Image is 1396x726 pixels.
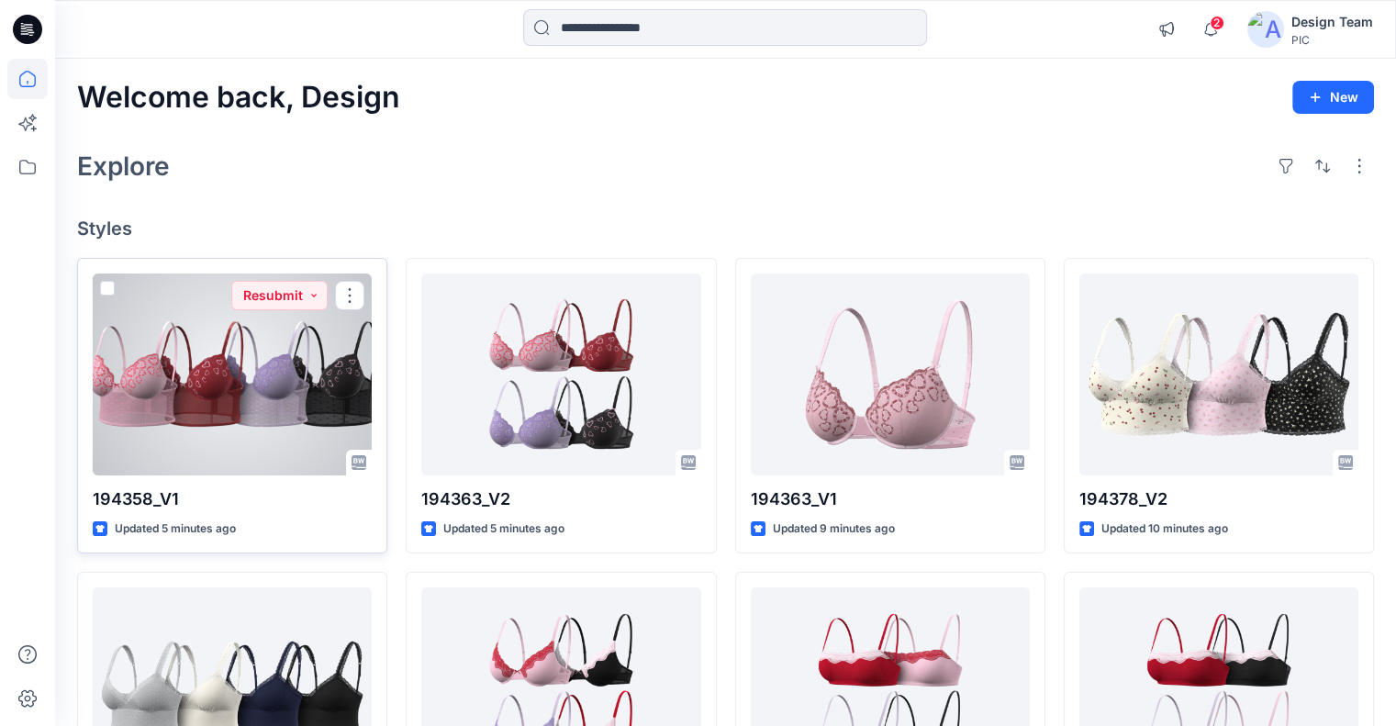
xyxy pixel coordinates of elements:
a: 194363_V1 [751,274,1030,475]
a: 194363_V2 [421,274,700,475]
div: PIC [1291,33,1373,47]
p: Updated 10 minutes ago [1101,519,1228,539]
p: Updated 9 minutes ago [773,519,895,539]
p: 194363_V2 [421,486,700,512]
div: Design Team [1291,11,1373,33]
button: New [1292,81,1374,114]
p: Updated 5 minutes ago [443,519,564,539]
p: 194378_V2 [1079,486,1358,512]
span: 2 [1210,16,1224,30]
p: 194358_V1 [93,486,372,512]
img: avatar [1247,11,1284,48]
h2: Welcome back, Design [77,81,400,115]
h4: Styles [77,218,1374,240]
a: 194358_V1 [93,274,372,475]
h2: Explore [77,151,170,181]
p: Updated 5 minutes ago [115,519,236,539]
a: 194378_V2 [1079,274,1358,475]
p: 194363_V1 [751,486,1030,512]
